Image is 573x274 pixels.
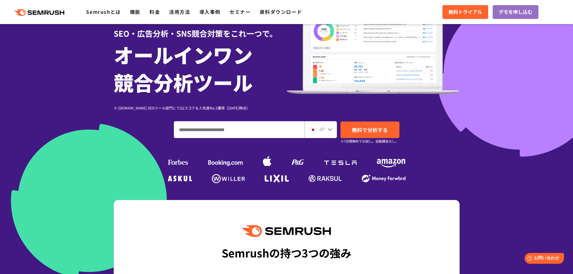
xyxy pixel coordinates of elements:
small: ※7日間無料でお試し。自動課金なし。 [340,138,399,144]
a: 活用方法 [169,8,190,15]
a: 資料ダウンロード [260,8,302,15]
div: SEO・広告分析・SNS競合対策をこれ一つで。 [114,18,287,39]
a: デモを申し込む [493,5,538,19]
a: Semrushとは [86,8,121,15]
span: デモを申し込む [499,8,532,16]
iframe: Help widget launcher [519,251,566,267]
div: ※ [DOMAIN_NAME] SEOツール部門にてG2スコア＆人気度No.1獲得（[DATE]時点） [114,105,287,111]
img: Semrush [242,225,331,237]
a: 導入事例 [199,8,220,15]
a: 無料トライアル [442,5,488,19]
span: 無料トライアル [448,8,482,16]
a: 機能 [130,8,140,15]
h1: オールインワン 競合分析ツール [114,41,287,96]
a: 無料で分析する [340,122,399,138]
a: 料金 [149,8,160,15]
div: Semrushの持つ3つの強み [222,242,351,264]
span: 無料で分析する [352,126,388,134]
span: JP [319,125,325,133]
input: ドメイン、キーワードまたはURLを入力してください [174,122,304,138]
a: セミナー [230,8,251,15]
